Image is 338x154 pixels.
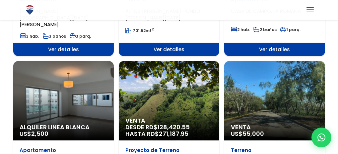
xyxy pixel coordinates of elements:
span: HASTA RD$ [125,131,213,137]
span: 2 baños [253,27,277,32]
a: mobile menu [305,4,316,16]
span: Ver detalles [224,43,325,56]
span: 55,000 [242,130,264,138]
p: Apartamento [20,147,107,154]
span: 3 hab. [20,33,39,39]
span: 271,187.95 [159,130,188,138]
span: Ver detalles [13,43,114,56]
p: Terreno [231,147,318,154]
span: 2,500 [32,130,49,138]
span: mt [125,28,154,33]
p: Proyecto de Terreno [125,147,213,154]
span: Venta [125,117,213,124]
span: 3 baños [43,33,66,39]
span: DESDE RD$ [125,124,213,137]
span: 1 parq. [280,27,301,32]
span: Ver detalles [119,43,219,56]
span: 2 hab. [231,27,250,32]
span: 3 parq. [70,33,91,39]
span: 128,420.55 [158,123,190,131]
span: US$ [231,130,264,138]
span: Alquiler Linea Blanca [20,124,107,131]
span: 701.52 [133,28,146,33]
sup: 2 [152,27,154,32]
span: US$ [20,130,49,138]
span: Venta [231,124,318,131]
img: Logo de REMAX [24,4,35,16]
